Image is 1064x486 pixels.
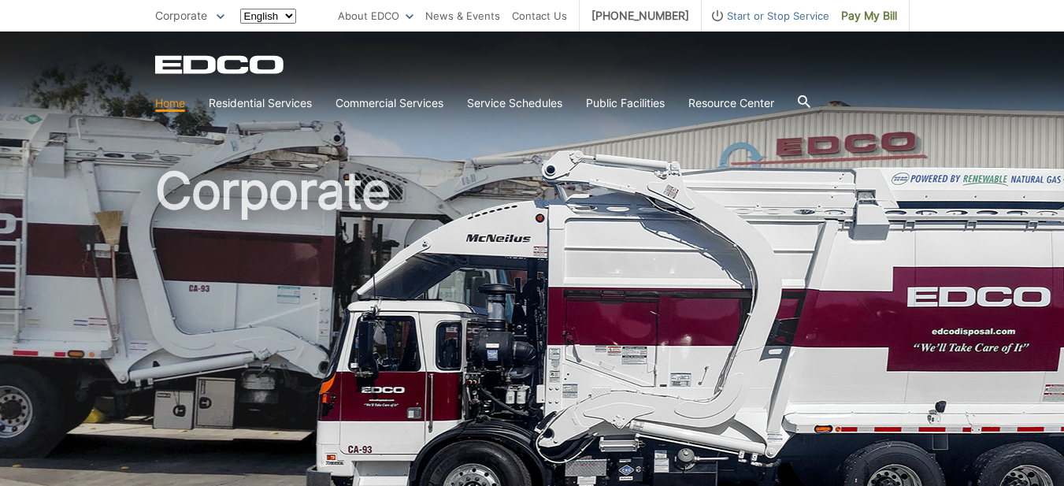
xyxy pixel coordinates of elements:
a: Commercial Services [336,95,443,112]
span: Pay My Bill [841,7,897,24]
a: Service Schedules [467,95,562,112]
a: Home [155,95,185,112]
a: Contact Us [512,7,567,24]
select: Select a language [240,9,296,24]
a: Resource Center [688,95,774,112]
a: News & Events [425,7,500,24]
a: About EDCO [338,7,413,24]
a: Public Facilities [586,95,665,112]
a: Residential Services [209,95,312,112]
a: EDCD logo. Return to the homepage. [155,55,286,74]
span: Corporate [155,9,207,22]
